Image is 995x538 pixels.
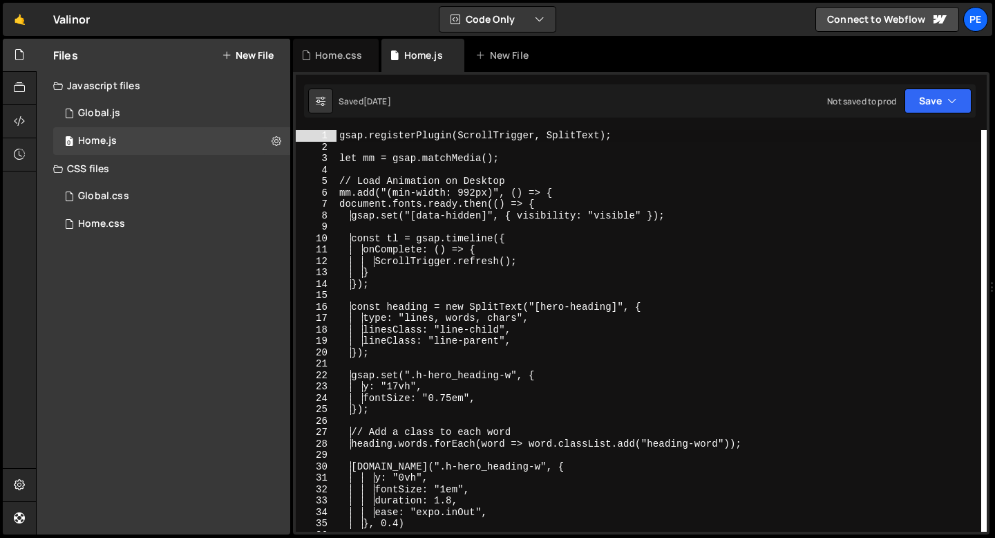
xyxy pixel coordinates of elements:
div: New File [475,48,533,62]
div: 17 [296,313,337,324]
div: 35 [296,518,337,530]
div: 5 [296,176,337,187]
div: [DATE] [363,95,391,107]
div: 9 [296,221,337,233]
span: 0 [65,137,73,148]
a: Connect to Webflow [815,7,959,32]
div: Home.js [78,135,117,147]
div: 30 [296,461,337,473]
div: Home.css [78,218,125,230]
button: New File [222,50,274,61]
div: 7 [296,198,337,210]
div: Saved [339,95,391,107]
div: 16 [296,302,337,313]
div: Global.css [78,190,129,203]
div: 25 [296,404,337,416]
a: Pe [963,7,988,32]
div: 19 [296,335,337,347]
div: 31 [296,472,337,484]
div: 22 [296,370,337,382]
div: 16704/45678.css [53,183,290,210]
div: Not saved to prod [827,95,896,107]
div: 24 [296,393,337,405]
div: Javascript files [37,72,290,100]
div: 4 [296,165,337,176]
div: 28 [296,438,337,450]
div: Valinor [53,11,90,28]
div: 29 [296,449,337,461]
div: 8 [296,210,337,222]
div: Home.css [315,48,362,62]
div: 1 [296,130,337,142]
div: 33 [296,495,337,507]
div: 15 [296,290,337,302]
button: Code Only [439,7,556,32]
div: 26 [296,416,337,427]
div: 16704/45653.js [53,100,290,127]
div: 32 [296,484,337,496]
div: 16704/45813.css [53,210,290,238]
h2: Files [53,48,78,63]
div: CSS files [37,155,290,183]
div: 34 [296,507,337,519]
div: 6 [296,187,337,199]
div: 10 [296,233,337,245]
div: 20 [296,347,337,359]
div: 18 [296,324,337,336]
div: Home.js [404,48,443,62]
button: Save [904,89,972,113]
div: 16704/45652.js [53,127,290,155]
div: 12 [296,256,337,268]
div: Global.js [78,107,120,120]
div: 13 [296,267,337,279]
div: 2 [296,142,337,154]
div: 23 [296,381,337,393]
div: 21 [296,358,337,370]
div: 3 [296,153,337,165]
div: 14 [296,279,337,290]
div: 11 [296,244,337,256]
a: 🤙 [3,3,37,36]
div: 27 [296,427,337,438]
